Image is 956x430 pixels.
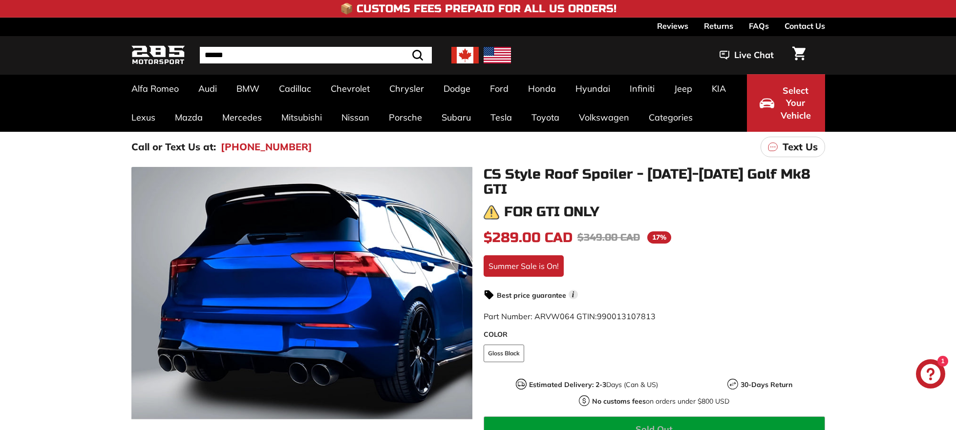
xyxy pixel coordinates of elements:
a: Infiniti [620,74,664,103]
a: [PHONE_NUMBER] [221,140,312,154]
a: Cart [786,39,811,72]
a: Honda [518,74,566,103]
a: Porsche [379,103,432,132]
span: 17% [647,231,671,244]
div: Summer Sale is On! [484,255,564,277]
h4: 📦 Customs Fees Prepaid for All US Orders! [340,3,616,15]
h3: For GTI only [504,205,599,220]
img: Logo_285_Motorsport_areodynamics_components [131,44,185,67]
a: Cadillac [269,74,321,103]
span: Part Number: ARVW064 GTIN: [484,311,656,321]
a: Volkswagen [569,103,639,132]
strong: Estimated Delivery: 2-3 [529,380,606,389]
a: Nissan [332,103,379,132]
a: Chrysler [380,74,434,103]
a: Lexus [122,103,165,132]
span: Live Chat [734,49,774,61]
a: Hyundai [566,74,620,103]
a: Chevrolet [321,74,380,103]
button: Select Your Vehicle [747,74,825,132]
a: Audi [189,74,227,103]
inbox-online-store-chat: Shopify online store chat [913,359,948,391]
p: Text Us [783,140,818,154]
a: KIA [702,74,736,103]
p: Call or Text Us at: [131,140,216,154]
a: Categories [639,103,702,132]
label: COLOR [484,329,825,340]
a: Subaru [432,103,481,132]
strong: Best price guarantee [497,291,566,300]
a: Text Us [761,137,825,157]
a: Toyota [522,103,569,132]
a: Alfa Romeo [122,74,189,103]
p: Days (Can & US) [529,380,658,390]
a: Mitsubishi [272,103,332,132]
input: Search [200,47,432,63]
span: Select Your Vehicle [779,84,812,122]
a: Ford [480,74,518,103]
a: Jeep [664,74,702,103]
a: BMW [227,74,269,103]
span: $349.00 CAD [577,231,640,244]
button: Live Chat [707,43,786,67]
p: on orders under $800 USD [592,396,729,407]
strong: 30-Days Return [741,380,792,389]
a: FAQs [749,18,769,34]
h1: CS Style Roof Spoiler - [DATE]-[DATE] Golf Mk8 GTI [484,167,825,197]
span: 990013107813 [597,311,656,321]
span: i [569,290,578,299]
a: Contact Us [785,18,825,34]
a: Reviews [657,18,688,34]
strong: No customs fees [592,397,646,406]
a: Dodge [434,74,480,103]
a: Mercedes [212,103,272,132]
img: warning.png [484,205,499,220]
a: Tesla [481,103,522,132]
span: $289.00 CAD [484,229,573,246]
a: Mazda [165,103,212,132]
a: Returns [704,18,733,34]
